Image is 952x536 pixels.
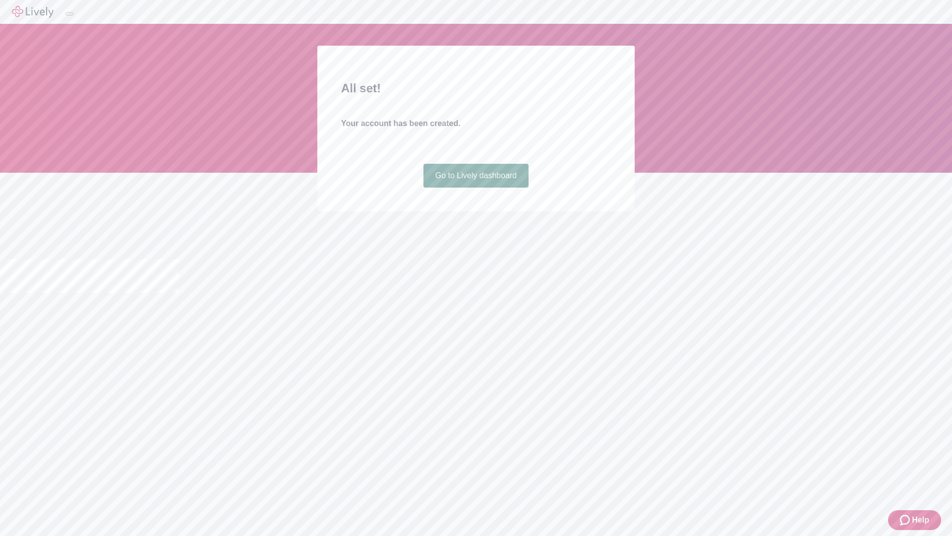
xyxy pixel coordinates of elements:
[341,118,611,130] h4: Your account has been created.
[423,164,529,188] a: Go to Lively dashboard
[888,510,941,530] button: Zendesk support iconHelp
[12,6,54,18] img: Lively
[912,514,929,526] span: Help
[900,514,912,526] svg: Zendesk support icon
[65,12,73,15] button: Log out
[341,79,611,97] h2: All set!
